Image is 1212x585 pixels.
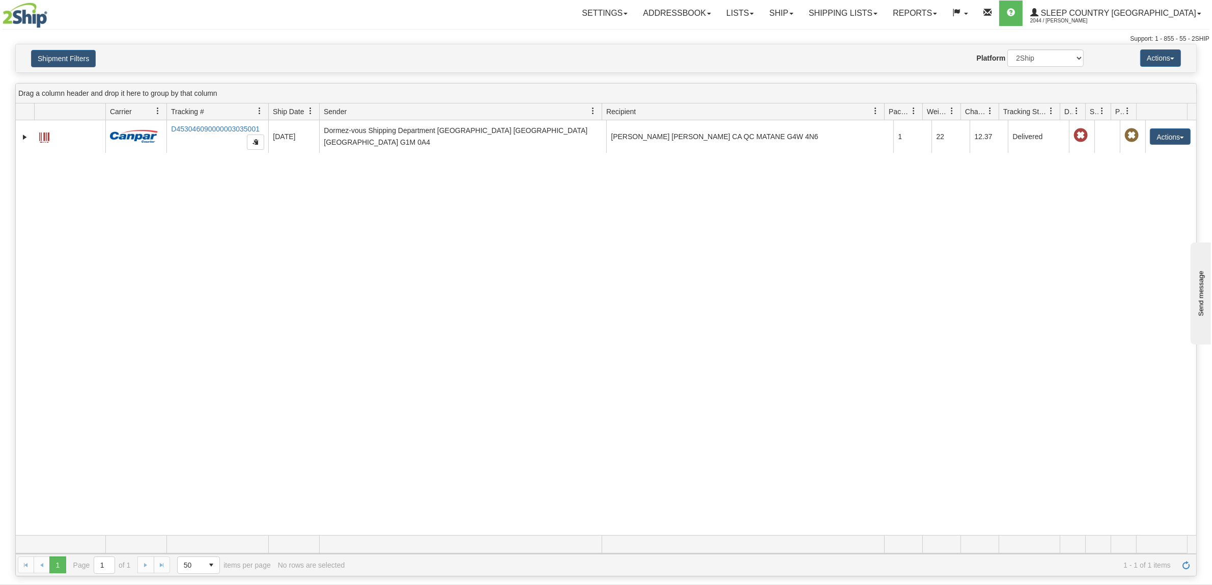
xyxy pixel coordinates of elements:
span: Recipient [606,107,636,117]
div: Support: 1 - 855 - 55 - 2SHIP [3,35,1209,43]
span: Packages [889,107,910,117]
a: Shipment Issues filter column settings [1093,102,1111,120]
a: Carrier filter column settings [149,102,166,120]
span: Tracking # [171,107,204,117]
a: Tracking Status filter column settings [1042,102,1060,120]
span: 50 [184,560,197,570]
span: Sleep Country [GEOGRAPHIC_DATA] [1038,9,1196,17]
span: Page 1 [49,556,66,573]
a: Weight filter column settings [943,102,961,120]
a: Tracking # filter column settings [251,102,268,120]
a: Packages filter column settings [905,102,922,120]
span: Pickup Not Assigned [1124,128,1139,143]
a: Ship Date filter column settings [302,102,319,120]
td: 12.37 [970,120,1008,153]
span: 2044 / [PERSON_NAME] [1030,16,1107,26]
a: Addressbook [635,1,719,26]
span: Sender [324,107,347,117]
a: Refresh [1178,556,1194,573]
span: Delivery Status [1064,107,1073,117]
input: Page 1 [94,557,115,573]
a: Delivery Status filter column settings [1068,102,1085,120]
img: logo2044.jpg [3,3,47,28]
a: Ship [762,1,801,26]
span: 1 - 1 of 1 items [352,561,1171,569]
a: Reports [885,1,945,26]
div: No rows are selected [278,561,345,569]
span: items per page [177,556,271,574]
a: Recipient filter column settings [867,102,884,120]
a: Settings [574,1,635,26]
a: Charge filter column settings [981,102,999,120]
button: Shipment Filters [31,50,96,67]
span: Page sizes drop down [177,556,220,574]
td: Delivered [1008,120,1069,153]
span: Weight [927,107,948,117]
td: 22 [932,120,970,153]
a: Lists [719,1,762,26]
a: Sleep Country [GEOGRAPHIC_DATA] 2044 / [PERSON_NAME] [1023,1,1209,26]
div: Send message [8,9,94,16]
a: D453046090000003035001 [171,125,260,133]
a: Label [39,128,49,144]
span: Ship Date [273,107,304,117]
span: Page of 1 [73,556,131,574]
span: Late [1074,128,1088,143]
button: Actions [1140,49,1181,67]
span: select [203,557,219,573]
a: Pickup Status filter column settings [1119,102,1136,120]
span: Shipment Issues [1090,107,1098,117]
a: Sender filter column settings [584,102,602,120]
div: grid grouping header [16,84,1196,103]
button: Actions [1150,128,1191,145]
a: Expand [20,132,30,142]
label: Platform [977,53,1006,63]
span: Charge [965,107,986,117]
td: [DATE] [268,120,319,153]
td: [PERSON_NAME] [PERSON_NAME] CA QC MATANE G4W 4N6 [606,120,893,153]
a: Shipping lists [801,1,885,26]
td: Dormez-vous Shipping Department [GEOGRAPHIC_DATA] [GEOGRAPHIC_DATA] [GEOGRAPHIC_DATA] G1M 0A4 [319,120,606,153]
td: 1 [893,120,932,153]
span: Tracking Status [1003,107,1048,117]
img: 14 - Canpar [110,130,158,143]
button: Copy to clipboard [247,135,264,150]
iframe: chat widget [1189,241,1211,344]
span: Pickup Status [1115,107,1124,117]
span: Carrier [110,107,132,117]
